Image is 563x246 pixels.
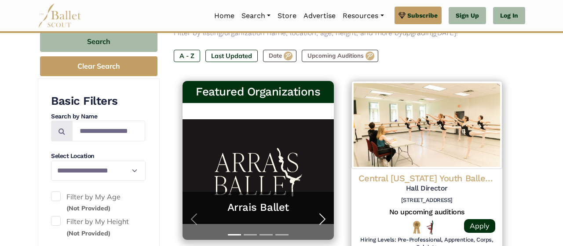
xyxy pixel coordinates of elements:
button: Clear Search [40,56,157,76]
a: Log In [493,7,525,25]
a: Arrais Ballet [191,201,325,214]
input: Search by names... [72,121,145,141]
label: Filter by My Age [51,191,145,214]
button: Slide 1 [228,230,241,240]
a: Search [238,7,274,25]
h3: Basic Filters [51,94,145,109]
label: A - Z [174,50,200,62]
h5: No upcoming auditions [358,208,496,217]
a: Subscribe [395,7,442,24]
button: Slide 4 [275,230,289,240]
h3: Featured Organizations [190,84,327,99]
h4: Central [US_STATE] Youth Ballet (CPYB) [358,173,496,184]
a: Home [211,7,238,25]
button: Slide 2 [244,230,257,240]
a: Apply [464,219,495,233]
button: Slide 3 [260,230,273,240]
h6: [STREET_ADDRESS] [358,197,496,204]
img: All [427,220,433,235]
img: National [411,220,422,234]
label: Upcoming Auditions [302,50,378,62]
h4: Search by Name [51,112,145,121]
label: Last Updated [205,50,258,62]
label: Filter by My Height [51,216,145,239]
img: gem.svg [398,11,406,20]
a: Sign Up [449,7,486,25]
img: Logo [351,81,503,169]
button: Search [40,31,157,52]
span: Subscribe [407,11,438,20]
h4: Select Location [51,152,145,161]
a: Resources [339,7,387,25]
h5: Hall Director [358,184,496,193]
label: Date [263,50,296,62]
small: (Not Provided) [66,204,110,212]
a: Store [274,7,300,25]
small: (Not Provided) [66,229,110,237]
a: Advertise [300,7,339,25]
